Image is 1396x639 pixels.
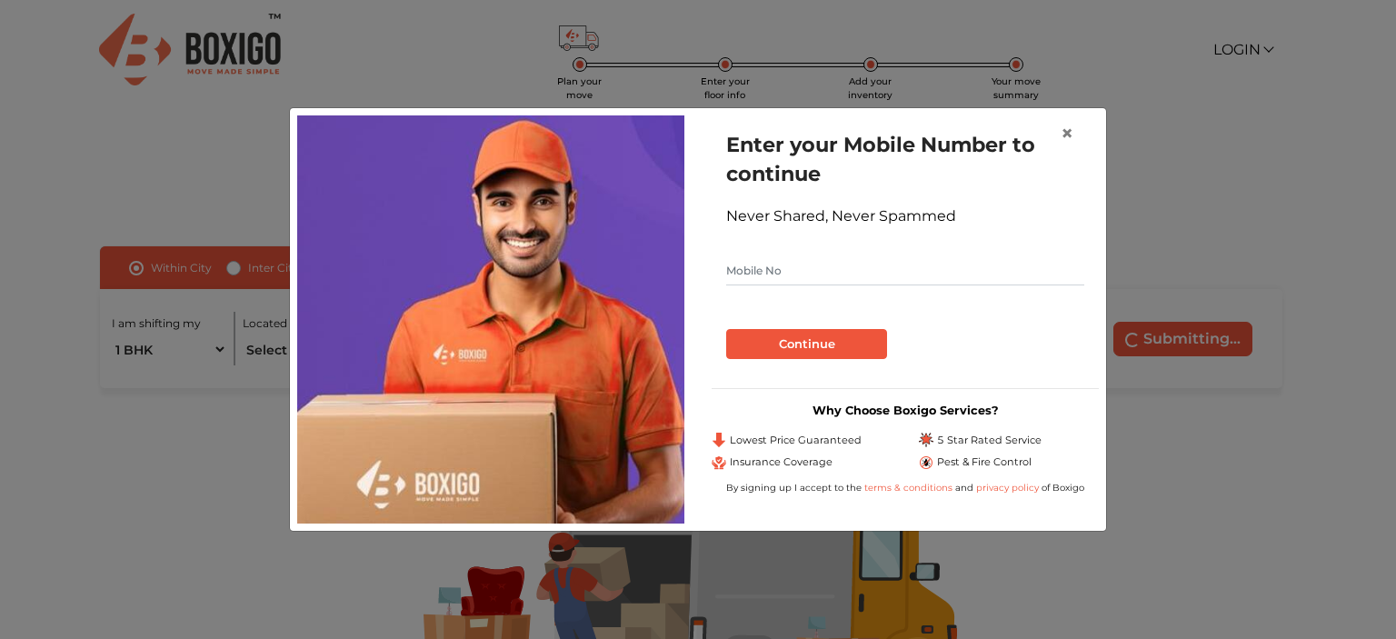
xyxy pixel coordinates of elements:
[730,433,862,448] span: Lowest Price Guaranteed
[730,454,833,470] span: Insurance Coverage
[726,130,1084,188] h1: Enter your Mobile Number to continue
[297,115,684,523] img: relocation-img
[712,404,1099,417] h3: Why Choose Boxigo Services?
[726,329,887,360] button: Continue
[1061,120,1073,146] span: ×
[937,433,1042,448] span: 5 Star Rated Service
[712,481,1099,494] div: By signing up I accept to the and of Boxigo
[937,454,1032,470] span: Pest & Fire Control
[973,482,1042,494] a: privacy policy
[726,205,1084,227] div: Never Shared, Never Spammed
[1046,108,1088,159] button: Close
[726,256,1084,285] input: Mobile No
[864,482,955,494] a: terms & conditions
